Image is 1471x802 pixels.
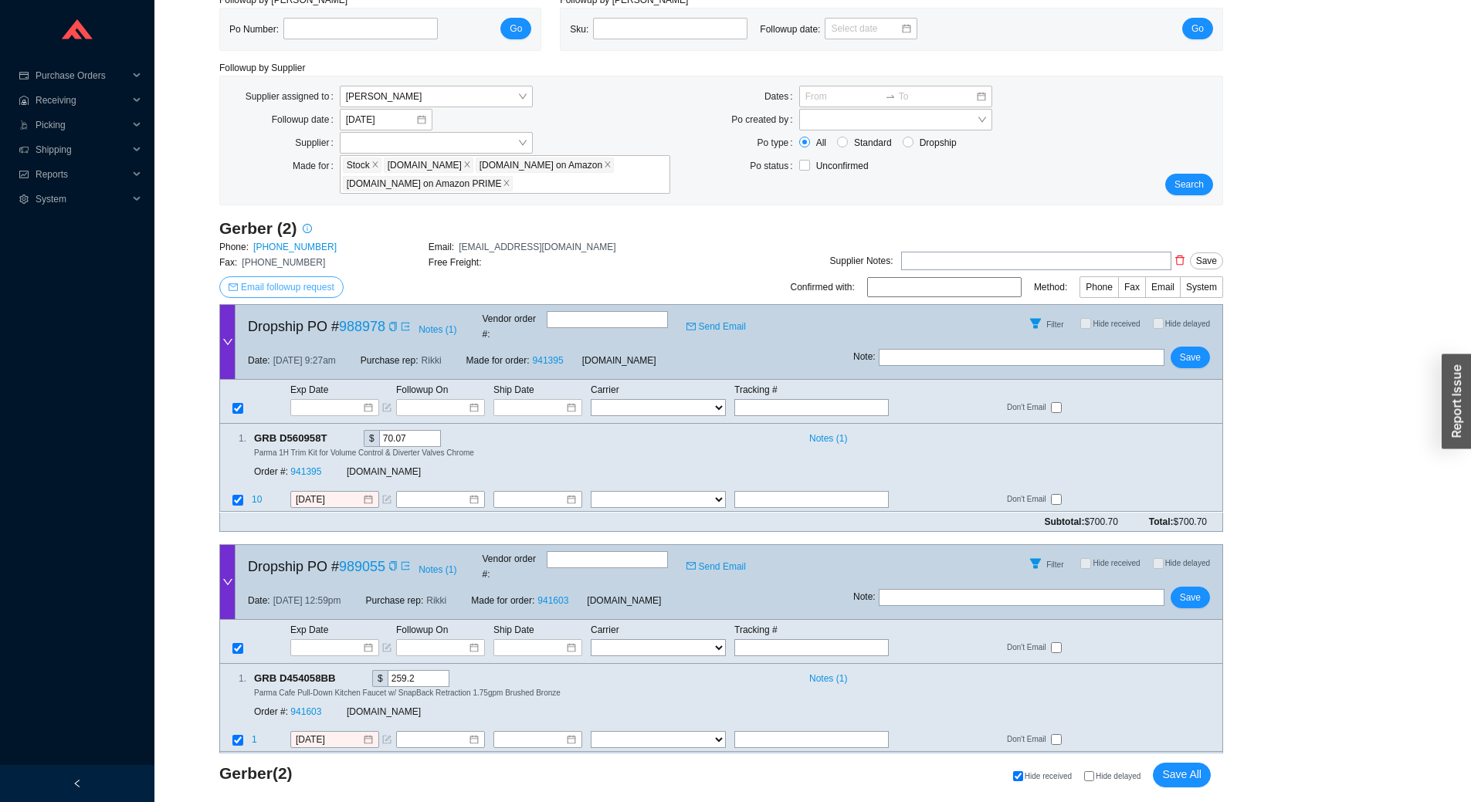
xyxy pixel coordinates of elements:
a: export [401,319,410,334]
span: Vendor order # : [483,311,544,342]
button: Filter [1023,311,1048,336]
span: System [1186,282,1217,293]
span: mail [686,561,696,570]
span: Notes ( 1 ) [419,562,456,577]
span: info-circle [297,224,317,233]
div: Copy [388,319,398,334]
span: Purchase rep: [366,593,424,608]
span: [EMAIL_ADDRESS][DOMAIN_NAME] [459,242,615,252]
span: Don't Email [1007,733,1051,746]
span: Rikki [422,353,442,368]
span: Followup by Supplier [219,63,305,73]
span: [DOMAIN_NAME] on Amazon PRIME [347,177,502,191]
span: Hide delayed [1165,559,1210,567]
span: export [401,322,410,331]
div: Po Number: [229,18,450,41]
span: $700.70 [1084,516,1117,527]
span: Ship Date [493,624,534,635]
span: Notes ( 1 ) [809,431,847,446]
span: filter [1024,557,1047,570]
a: 941395 [533,355,564,366]
span: Phone [1086,282,1113,293]
span: Filter [1046,320,1063,329]
div: Confirmed with: Method: [791,276,1223,298]
span: [DOMAIN_NAME] [347,467,421,478]
span: Hide delayed [1165,320,1210,328]
input: Hide delayed [1084,771,1094,781]
span: form [382,735,391,744]
span: Order #: [254,467,288,478]
span: Carrier [591,624,619,635]
span: Hide delayed [1096,772,1141,780]
button: Go [1182,18,1213,39]
span: down [222,337,233,347]
span: Carrier [591,384,619,395]
span: Ship Date [493,384,534,395]
button: Notes (1) [418,561,457,572]
span: [DATE] 9:27am [273,353,336,368]
input: Hide received [1013,771,1023,781]
input: Select date [831,21,900,36]
span: Parma Cafe Pull-Down Kitchen Faucet w/ SnapBack Retraction 1.75gpm Brushed Bronze [254,689,561,697]
span: [DOMAIN_NAME] [347,706,421,717]
span: [DOMAIN_NAME] on Amazon [480,158,602,172]
span: filter [1024,317,1047,330]
span: Made for order: [466,355,530,366]
a: mailSend Email [686,559,746,574]
span: Note : [853,349,876,366]
input: To [899,89,975,104]
span: [PHONE_NUMBER] [242,257,325,268]
a: 989055 [339,559,385,574]
span: Fax [1124,282,1140,293]
span: Parma 1H Trim Kit for Volume Control & Diverter Valves Chrome [254,448,474,457]
input: 9/26/2025 [296,492,362,508]
a: mailSend Email [686,319,746,334]
span: Save [1180,590,1201,605]
div: Supplier Notes: [830,253,893,269]
span: Phone: [219,242,249,252]
button: Save [1171,347,1210,368]
span: [DOMAIN_NAME] [582,353,656,368]
span: [DOMAIN_NAME] [388,158,462,172]
span: Purchase Orders [36,63,128,88]
button: Save [1171,587,1210,608]
button: mailEmail followup request [219,276,344,298]
span: Go [510,21,522,36]
span: Order #: [254,706,288,717]
input: Hide received [1080,318,1091,329]
span: 1 [252,734,257,745]
span: Stock [343,157,381,173]
span: copy [388,322,398,331]
a: 941395 [290,467,321,478]
span: Followup On [396,624,448,635]
label: Po type: [758,132,799,154]
a: 988978 [339,319,385,334]
span: Email [1151,282,1174,293]
button: Notes (1) [802,670,848,681]
span: QualityBath.com on Amazon PRIME [343,176,513,191]
span: 10 [252,495,265,506]
span: swap-right [885,91,896,102]
span: Unconfirmed [816,161,869,171]
span: Followup On [396,384,448,395]
input: 9/26/2025 [296,732,362,747]
span: Stock [347,158,370,172]
span: Rikki [426,593,446,608]
span: Tracking # [734,384,778,395]
a: [PHONE_NUMBER] [253,242,337,252]
h3: Gerber (2) [219,218,297,239]
span: Don't Email [1007,401,1051,415]
label: Supplier assigned to [246,86,340,107]
input: 9/29/2025 [346,112,415,127]
span: setting [19,195,29,204]
span: Date: [248,353,270,368]
span: Free Freight: [429,257,482,268]
button: Go [500,18,531,39]
span: Standard [848,135,898,151]
button: Notes (1) [418,321,457,332]
button: Filter [1023,551,1048,576]
div: $ [372,670,388,687]
div: Copy [330,430,341,447]
span: GRB D454058BB [254,670,349,687]
button: Save All [1153,763,1211,787]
